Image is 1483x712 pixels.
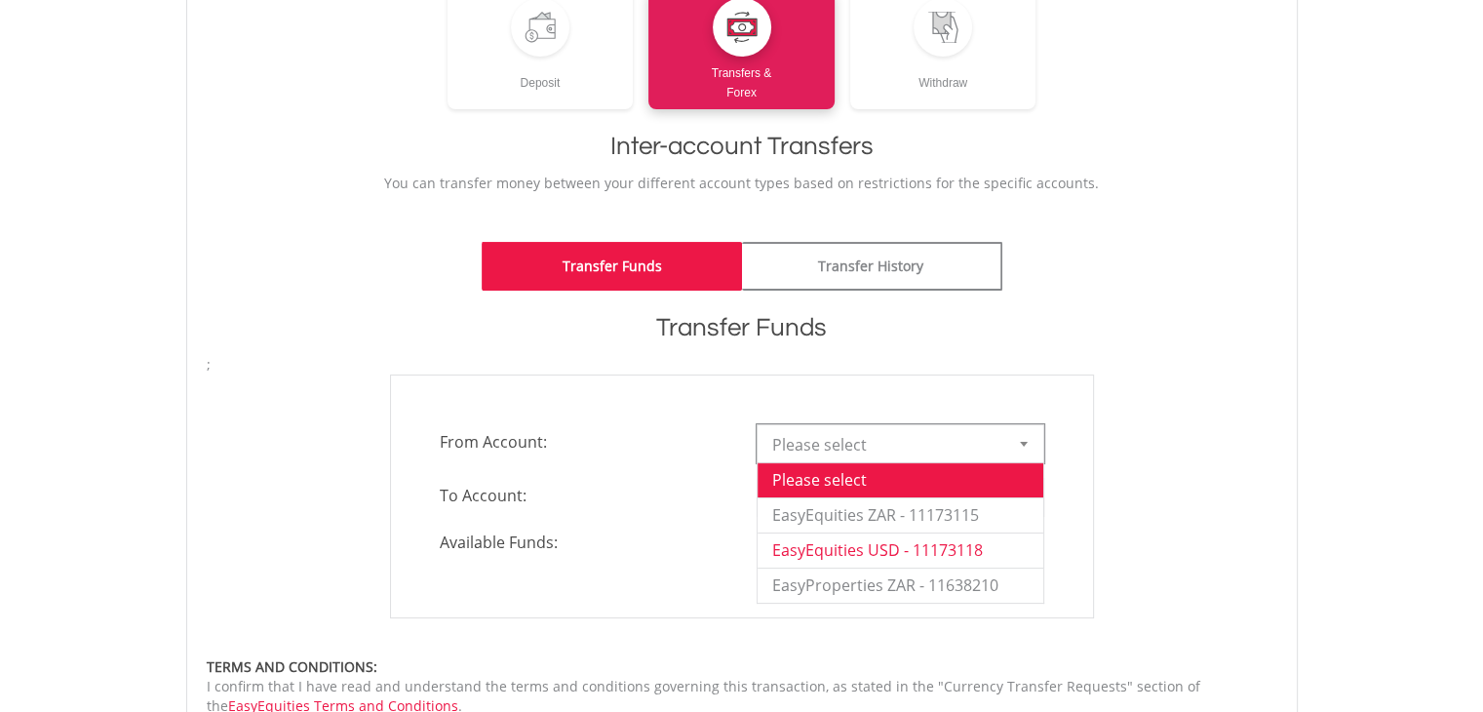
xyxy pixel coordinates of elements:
li: Please select [758,462,1043,497]
span: From Account: [425,424,742,459]
a: Transfer Funds [482,242,742,291]
h1: Inter-account Transfers [207,129,1277,164]
div: TERMS AND CONDITIONS: [207,657,1277,677]
p: You can transfer money between your different account types based on restrictions for the specifi... [207,174,1277,193]
h1: Transfer Funds [207,310,1277,345]
li: EasyEquities ZAR - 11173115 [758,497,1043,533]
a: Transfer History [742,242,1002,291]
li: EasyProperties ZAR - 11638210 [758,568,1043,603]
div: Deposit [448,57,634,93]
div: Withdraw [850,57,1036,93]
span: Please select [772,425,999,464]
div: Transfers & Forex [648,57,835,102]
span: Available Funds: [425,532,742,554]
span: To Account: [425,478,742,513]
li: EasyEquities USD - 11173118 [758,533,1043,568]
